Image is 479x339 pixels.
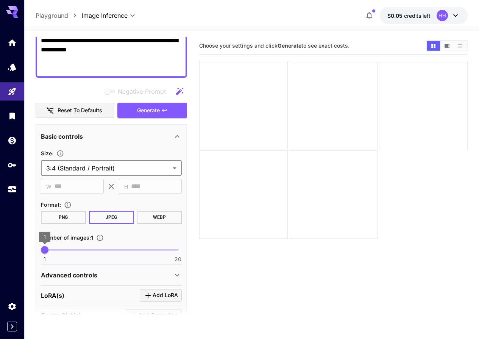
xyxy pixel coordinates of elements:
[8,185,17,194] div: Usage
[89,211,134,224] button: JPEG
[153,291,178,300] span: Add LoRA
[8,62,17,72] div: Models
[103,87,172,96] span: Negative prompts are not compatible with the selected model.
[199,42,349,49] span: Choose your settings and click to see exact costs.
[41,150,53,156] span: Size :
[8,38,17,47] div: Home
[36,11,82,20] nav: breadcrumb
[41,234,93,241] span: Number of images : 1
[440,41,454,51] button: Show images in video view
[8,160,17,170] div: API Keys
[124,182,128,191] span: H
[44,255,46,263] span: 1
[380,7,468,24] button: $0.05HH
[41,132,83,141] p: Basic controls
[41,127,182,146] div: Basic controls
[93,234,107,241] button: Specify how many images to generate in a single request. Each image generation will be charged se...
[387,12,404,19] span: $0.05
[36,11,68,20] a: Playground
[278,42,301,49] b: Generate
[118,87,166,96] span: Negative Prompt
[41,266,182,284] div: Advanced controls
[61,201,75,209] button: Choose the file format for the output image.
[426,40,468,51] div: Show images in grid viewShow images in video viewShow images in list view
[53,150,67,157] button: Adjust the dimensions of the generated image by specifying its width and height in pixels, or sel...
[41,271,97,280] p: Advanced controls
[36,103,114,118] button: Reset to defaults
[140,289,182,302] button: Click to add LoRA
[7,322,17,331] button: Expand sidebar
[82,11,128,20] span: Image Inference
[41,291,64,300] p: LoRA(s)
[8,302,17,311] div: Settings
[46,164,170,173] span: 3:4 (Standard / Portrait)
[175,255,181,263] span: 20
[117,103,187,118] button: Generate
[41,211,86,224] button: PNG
[8,111,17,121] div: Library
[8,136,17,145] div: Wallet
[404,12,431,19] span: credits left
[8,87,17,96] div: Playground
[454,41,467,51] button: Show images in list view
[41,201,61,208] span: Format :
[137,211,182,224] button: WEBP
[137,106,160,115] span: Generate
[437,10,448,21] div: HH
[46,182,51,191] span: W
[427,41,440,51] button: Show images in grid view
[387,12,431,20] div: $0.05
[44,234,46,240] span: 1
